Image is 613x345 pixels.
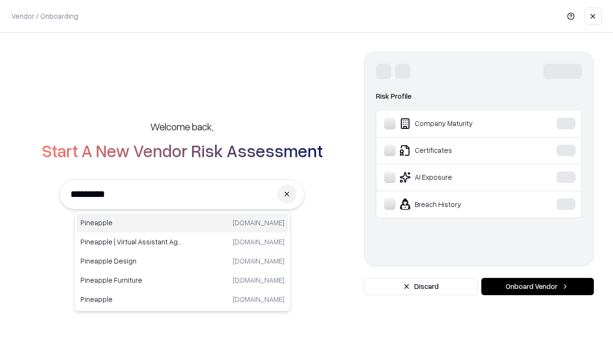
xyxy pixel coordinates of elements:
[233,218,284,228] p: [DOMAIN_NAME]
[233,275,284,285] p: [DOMAIN_NAME]
[364,278,477,295] button: Discard
[80,256,182,266] p: Pineapple Design
[80,218,182,228] p: Pineapple
[42,141,323,160] h2: Start A New Vendor Risk Assessment
[384,118,527,129] div: Company Maturity
[233,237,284,247] p: [DOMAIN_NAME]
[384,172,527,183] div: AI Exposure
[150,120,214,133] h5: Welcome back,
[233,294,284,304] p: [DOMAIN_NAME]
[80,275,182,285] p: Pineapple Furniture
[376,91,582,102] div: Risk Profile
[384,145,527,156] div: Certificates
[233,256,284,266] p: [DOMAIN_NAME]
[80,237,182,247] p: Pineapple | Virtual Assistant Agency
[384,198,527,210] div: Breach History
[80,294,182,304] p: Pineapple
[481,278,594,295] button: Onboard Vendor
[11,11,78,21] p: Vendor / Onboarding
[74,211,291,311] div: Suggestions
